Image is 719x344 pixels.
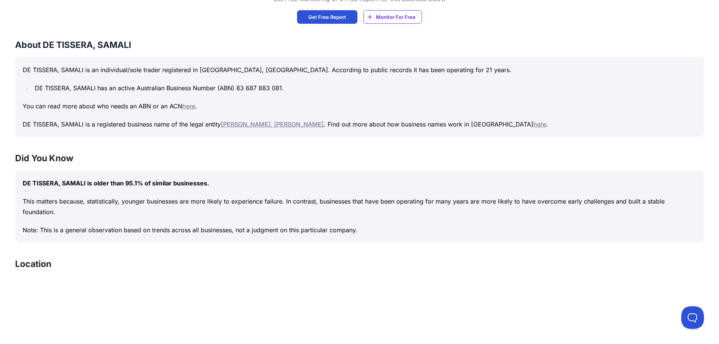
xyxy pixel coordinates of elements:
[23,119,696,130] p: DE TISSERA, SAMALI is a registered business name of the legal entity . Find out more about how bu...
[308,13,346,21] span: Get Free Report
[15,152,704,164] h3: Did You Know
[23,101,696,111] p: You can read more about who needs an ABN or an ACN .
[15,258,51,270] h3: Location
[23,196,696,217] p: This matters because, statistically, younger businesses are more likely to experience failure. In...
[221,120,324,128] a: [PERSON_NAME], [PERSON_NAME]
[363,10,422,24] a: Monitor For Free
[23,225,696,235] p: Note: This is a general observation based on trends across all businesses, not a judgment on this...
[32,83,696,93] li: DE TISSERA, SAMALI has an active Australian Business Number (ABN) 83 687 883 081.
[182,102,195,110] a: here
[533,120,546,128] a: here
[23,178,696,188] p: DE TISSERA, SAMALI is older than 95.1% of similar businesses.
[15,39,704,51] h3: About DE TISSERA, SAMALI
[681,306,704,329] iframe: Toggle Customer Support
[297,10,357,24] a: Get Free Report
[376,13,416,21] span: Monitor For Free
[23,65,696,75] p: DE TISSERA, SAMALI is an individual/sole trader registered in [GEOGRAPHIC_DATA], [GEOGRAPHIC_DATA...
